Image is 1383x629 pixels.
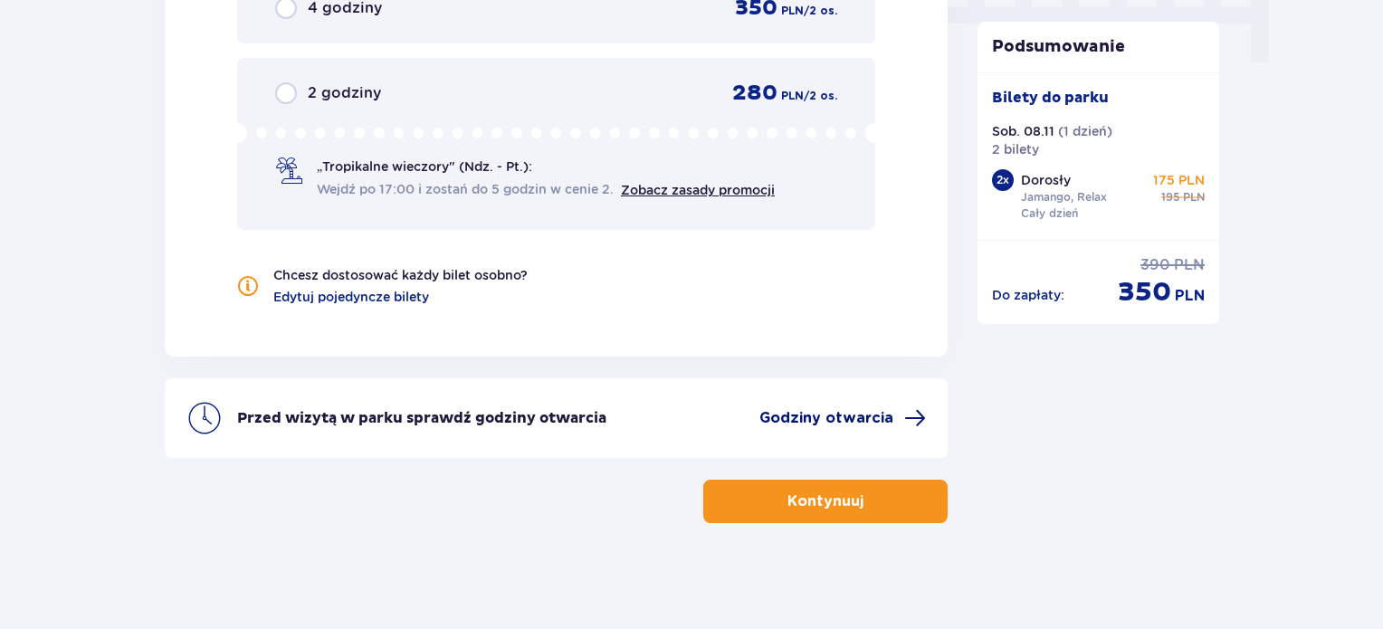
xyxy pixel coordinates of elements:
span: 280 [732,80,777,107]
p: Przed wizytą w parku sprawdź godziny otwarcia [237,408,606,428]
span: 2 godziny [308,83,381,103]
p: Chcesz dostosować każdy bilet osobno? [273,266,528,284]
span: 390 [1140,255,1170,275]
p: Podsumowanie [978,36,1220,58]
p: ( 1 dzień ) [1058,122,1112,140]
p: Cały dzień [1021,205,1078,222]
span: Wejdź po 17:00 i zostań do 5 godzin w cenie 2. [317,180,614,198]
div: 2 x [992,169,1014,191]
p: 2 bilety [992,140,1039,158]
span: / 2 os. [804,3,837,19]
p: Bilety do parku [992,88,1109,108]
span: PLN [781,88,804,104]
p: Do zapłaty : [992,286,1064,304]
span: „Tropikalne wieczory" (Ndz. - Pt.): [317,157,532,176]
p: Kontynuuj [787,491,863,511]
span: Godziny otwarcia [759,408,893,428]
p: Dorosły [1021,171,1071,189]
a: Godziny otwarcia [759,407,926,429]
a: Zobacz zasady promocji [621,183,775,197]
span: 195 [1161,189,1179,205]
span: / 2 os. [804,88,837,104]
button: Kontynuuj [703,480,948,523]
span: PLN [1183,189,1205,205]
span: PLN [1174,255,1205,275]
a: Edytuj pojedyncze bilety [273,288,429,306]
span: PLN [1175,286,1205,306]
span: PLN [781,3,804,19]
span: 350 [1118,275,1171,310]
p: 175 PLN [1153,171,1205,189]
p: Sob. 08.11 [992,122,1054,140]
p: Jamango, Relax [1021,189,1107,205]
